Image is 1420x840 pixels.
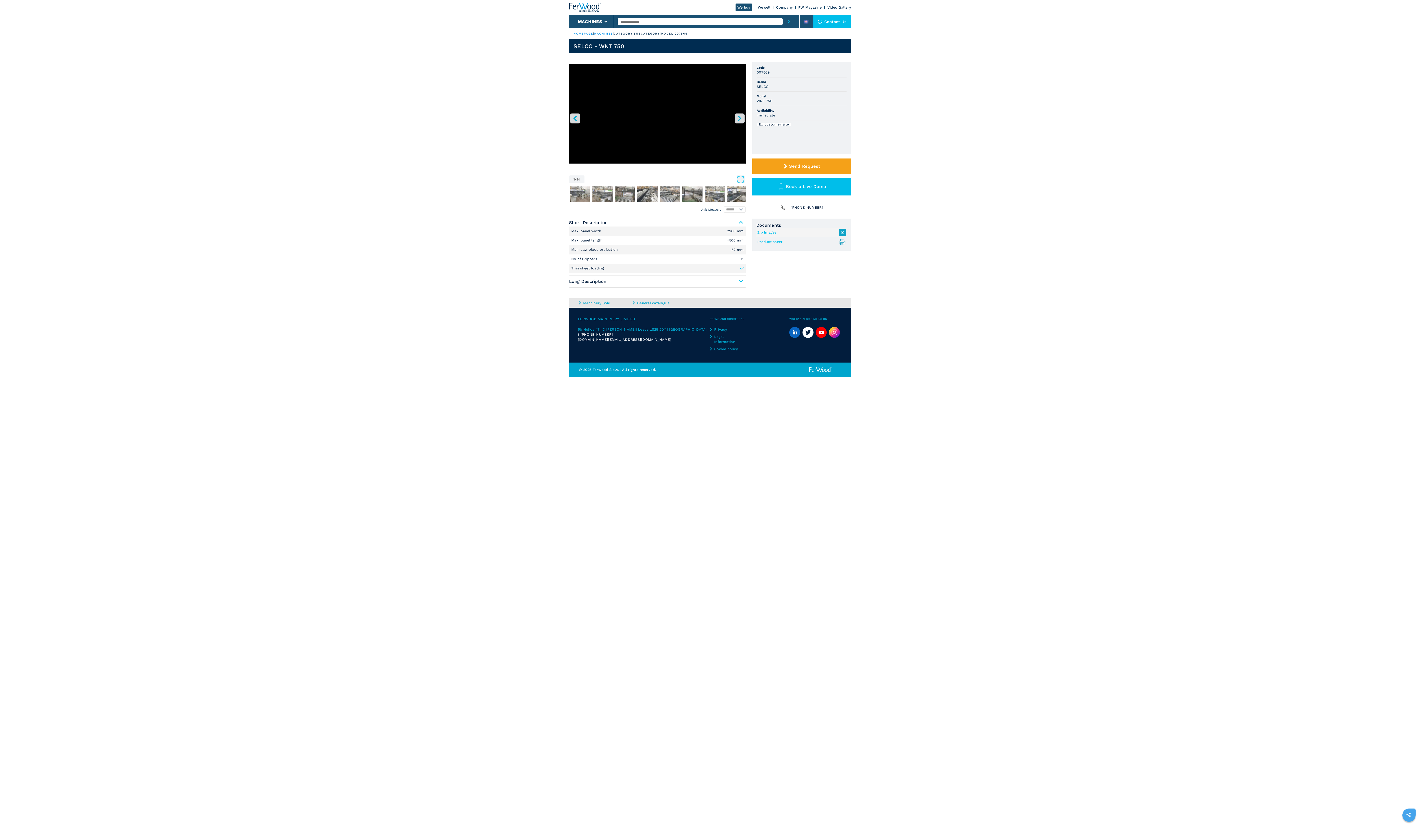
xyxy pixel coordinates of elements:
span: Availability [757,108,847,113]
em: 152 mm [730,248,744,252]
button: right-button [735,113,745,123]
div: Ex customer site [757,123,791,126]
p: No of Grippers [571,257,598,262]
span: | [593,32,594,35]
span: Terms and Conditions [710,317,789,322]
em: 11 [741,257,744,261]
div: Contact us [813,15,851,28]
span: [DOMAIN_NAME][EMAIL_ADDRESS][DOMAIN_NAME] [578,337,671,342]
iframe: Automatic Rear Loading Panel Saws in action - SELCO WNT 750 - Ferwoodgroup - 007569 [569,64,746,164]
span: Code [757,65,847,70]
span: Brand [757,80,847,84]
p: Max. panel length [571,238,604,243]
p: subcategory | [634,32,661,36]
button: Go to Slide 2 [569,186,591,203]
img: Ferwood [808,367,832,372]
span: You can also find us on [789,317,842,322]
a: twitter [802,327,814,338]
button: Go to Slide 8 [704,186,726,203]
a: Video Gallery [827,5,851,9]
a: youtube [816,327,827,338]
iframe: Chat [1401,820,1417,837]
a: Zip Images [757,229,844,236]
span: 1 [573,178,575,181]
nav: Thumbnail Navigation [569,186,746,203]
a: machines [594,32,613,35]
button: Go to Slide 4 [614,186,636,203]
img: ac8163af2b911c8e98ecbc504387831b [660,186,680,202]
a: We sell [758,5,771,9]
a: We buy [736,4,752,11]
p: category | [614,32,634,36]
a: General catalogue [633,300,686,306]
span: Long Description [569,277,746,285]
div: Go to Slide 1 [569,64,746,171]
img: 891f23d4903f675280fe1e6a1345b8a5 [592,186,613,202]
span: | [613,32,614,35]
h3: 007569 [757,70,770,75]
a: 5b Helios 47 | 3 [PERSON_NAME]| Leeds LS25 2DY | [GEOGRAPHIC_DATA] [578,327,710,332]
div: t. [578,332,710,337]
a: Privacy [710,327,741,332]
button: Machines [578,19,602,24]
span: Model [757,94,847,98]
em: 2200 mm [727,229,743,233]
h3: SELCO [757,84,769,89]
em: Unit Measure [701,207,721,212]
h3: immediate [757,113,775,118]
p: © 2025 Ferwood S.p.A. | All rights reserved. [579,367,710,372]
a: Cookie policy [710,346,741,352]
span: Documents [756,223,847,228]
p: Thin sheet loading [571,266,604,271]
button: submit-button [783,15,795,28]
h3: WNT 750 [757,98,772,103]
img: Contact us [818,19,822,24]
a: HOMEPAGE [573,32,593,35]
button: Open Fullscreen [586,175,745,183]
p: Max. panel width [571,229,602,234]
span: / [575,178,576,181]
img: Phone [780,204,786,211]
button: Go to Slide 5 [636,186,658,203]
a: Legal Information [710,334,741,344]
span: Book a Live Demo [786,184,826,189]
button: left-button [570,113,580,123]
a: Company [776,5,793,9]
a: Product sheet [757,238,844,246]
a: Machinery Sold [579,300,632,306]
a: FW Magazine [798,5,822,9]
img: d2967f532852cb566648953d38b026ab [727,186,747,202]
h1: SELCO - WNT 750 [573,43,624,50]
img: 3743cd424d3268f2ffde4f3bf3bf542c [570,186,590,202]
span: [PHONE_NUMBER] [581,332,613,337]
em: 4500 mm [727,239,743,242]
span: 14 [577,178,580,181]
img: Ferwood [569,3,601,12]
img: 56eb5f373daf2d7910c120c4212c57df [705,186,725,202]
span: Short Description [569,219,746,227]
a: sharethis [1403,809,1414,820]
button: Go to Slide 6 [659,186,681,203]
button: Book a Live Demo [752,178,851,195]
button: Go to Slide 7 [681,186,703,203]
p: Main saw blade projection [571,247,619,252]
span: 5b Helios 47 | 3 [PERSON_NAME] [578,327,636,332]
img: Instagram [829,327,840,338]
button: Go to Slide 3 [592,186,614,203]
img: a9f85d62c53d4dccfb4a7a3d99f05aa6 [637,186,658,202]
span: | Leeds LS25 2DY | [GEOGRAPHIC_DATA] [636,327,707,332]
p: model | [661,32,675,36]
span: [PHONE_NUMBER] [791,204,823,211]
span: Ferwood Machinery Limited [578,317,710,322]
button: Send Request [752,158,851,174]
p: 007569 [675,32,688,36]
img: 54048d969075b3127bf391a26da9b3d8 [615,186,635,202]
span: Send Request [789,164,820,169]
a: linkedin [789,327,800,338]
button: Go to Slide 9 [726,186,748,203]
div: Short Description [569,227,746,273]
img: c3e4629180fc5a8073839e102457f530 [682,186,703,202]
